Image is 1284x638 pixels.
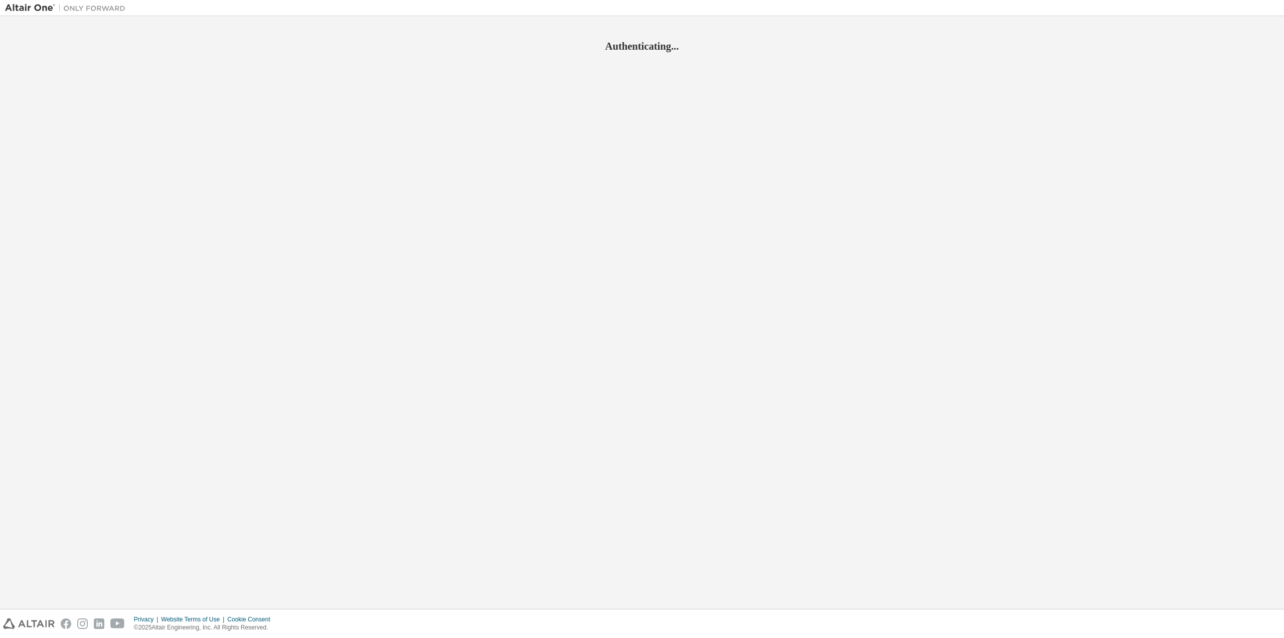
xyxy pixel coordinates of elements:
[5,3,130,13] img: Altair One
[110,618,125,629] img: youtube.svg
[5,40,1279,53] h2: Authenticating...
[134,615,161,623] div: Privacy
[77,618,88,629] img: instagram.svg
[134,623,276,632] p: © 2025 Altair Engineering, Inc. All Rights Reserved.
[227,615,276,623] div: Cookie Consent
[3,618,55,629] img: altair_logo.svg
[61,618,71,629] img: facebook.svg
[94,618,104,629] img: linkedin.svg
[161,615,227,623] div: Website Terms of Use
